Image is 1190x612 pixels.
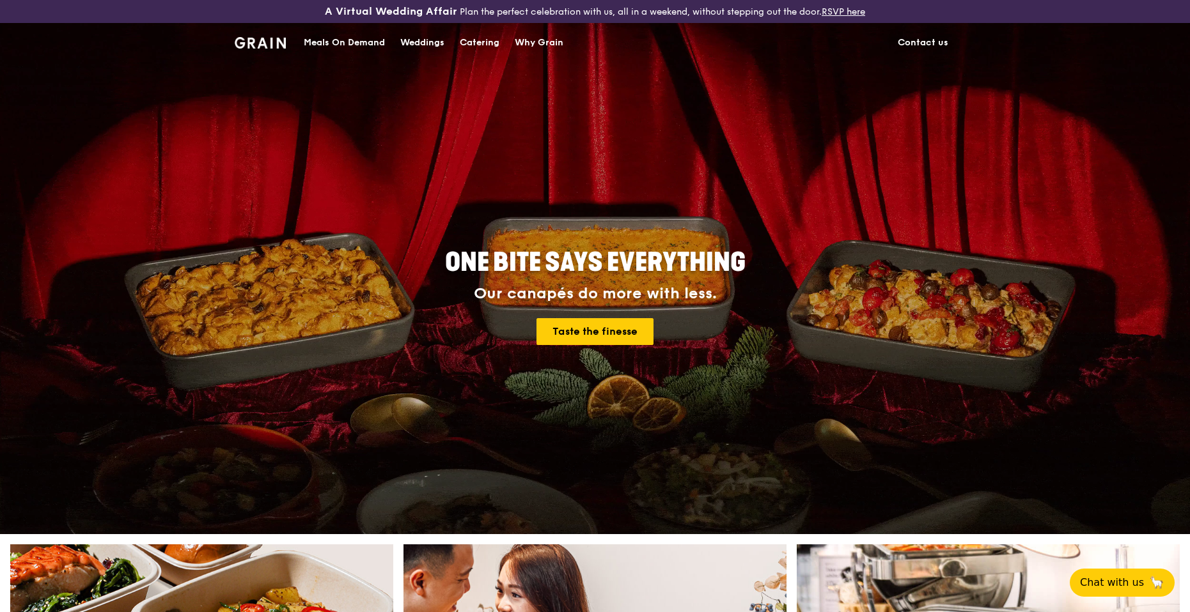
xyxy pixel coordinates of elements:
div: Weddings [400,24,444,62]
a: RSVP here [822,6,865,17]
a: GrainGrain [235,22,286,61]
span: ONE BITE SAYS EVERYTHING [445,247,746,278]
span: 🦙 [1149,575,1164,590]
a: Catering [452,24,507,62]
a: Weddings [393,24,452,62]
span: Chat with us [1080,575,1144,590]
button: Chat with us🦙 [1070,569,1175,597]
a: Contact us [890,24,956,62]
a: Why Grain [507,24,571,62]
a: Taste the finesse [536,318,654,345]
div: Plan the perfect celebration with us, all in a weekend, without stepping out the door. [227,5,964,18]
div: Our canapés do more with less. [365,285,826,303]
div: Why Grain [515,24,563,62]
div: Meals On Demand [304,24,385,62]
img: Grain [235,37,286,49]
h3: A Virtual Wedding Affair [325,5,457,18]
div: Catering [460,24,499,62]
